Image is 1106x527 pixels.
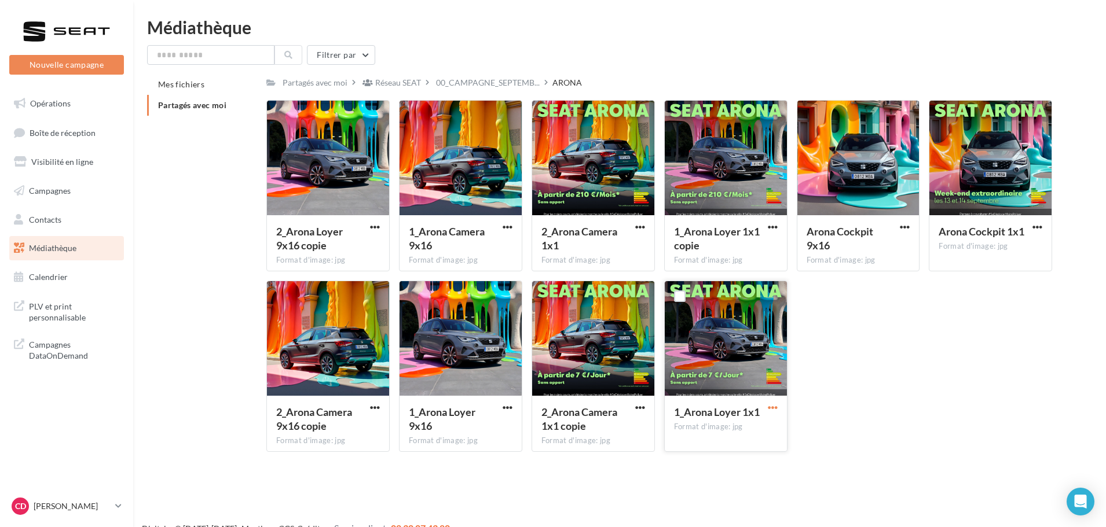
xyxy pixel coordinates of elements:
span: 2_Arona Camera 1x1 copie [541,406,617,432]
span: 2_Arona Loyer 9x16 copie [276,225,343,252]
button: Nouvelle campagne [9,55,124,75]
div: Partagés avec moi [283,77,347,89]
span: Calendrier [29,272,68,282]
div: Format d'image: jpg [409,436,512,446]
span: Visibilité en ligne [31,157,93,167]
div: Format d'image: jpg [276,436,380,446]
a: Médiathèque [7,236,126,260]
span: Partagés avec moi [158,100,226,110]
div: Format d'image: jpg [276,255,380,266]
div: Format d'image: jpg [807,255,910,266]
span: Arona Cockpit 1x1 [939,225,1024,238]
span: Opérations [30,98,71,108]
span: 2_Arona Camera 1x1 [541,225,617,252]
button: Filtrer par [307,45,375,65]
span: Médiathèque [29,243,76,253]
span: 1_Arona Loyer 1x1 [674,406,760,418]
p: [PERSON_NAME] [34,500,111,512]
a: Campagnes DataOnDemand [7,332,126,366]
div: Format d'image: jpg [409,255,512,266]
span: Contacts [29,214,61,224]
div: Réseau SEAT [375,77,421,89]
a: Campagnes [7,179,126,203]
div: Format d'image: jpg [674,422,778,432]
span: Boîte de réception [30,127,96,137]
a: Calendrier [7,265,126,289]
span: 1_Arona Loyer 9x16 [409,406,475,432]
a: CD [PERSON_NAME] [9,495,124,517]
div: Open Intercom Messenger [1067,488,1094,515]
div: Format d'image: jpg [541,436,645,446]
a: Boîte de réception [7,120,126,145]
div: Format d'image: jpg [541,255,645,266]
div: Format d'image: jpg [939,241,1042,252]
span: Campagnes [29,186,71,196]
span: 2_Arona Camera 9x16 copie [276,406,352,432]
span: PLV et print personnalisable [29,298,119,323]
span: Mes fichiers [158,79,204,89]
span: 1_Arona Loyer 1x1 copie [674,225,760,252]
span: CD [15,500,26,512]
div: Médiathèque [147,19,1092,36]
span: 1_Arona Camera 9x16 [409,225,485,252]
a: Visibilité en ligne [7,150,126,174]
div: Format d'image: jpg [674,255,778,266]
a: PLV et print personnalisable [7,294,126,328]
span: 00_CAMPAGNE_SEPTEMB... [436,77,540,89]
span: Campagnes DataOnDemand [29,337,119,362]
div: ARONA [552,77,582,89]
a: Opérations [7,91,126,116]
a: Contacts [7,208,126,232]
span: Arona Cockpit 9x16 [807,225,873,252]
